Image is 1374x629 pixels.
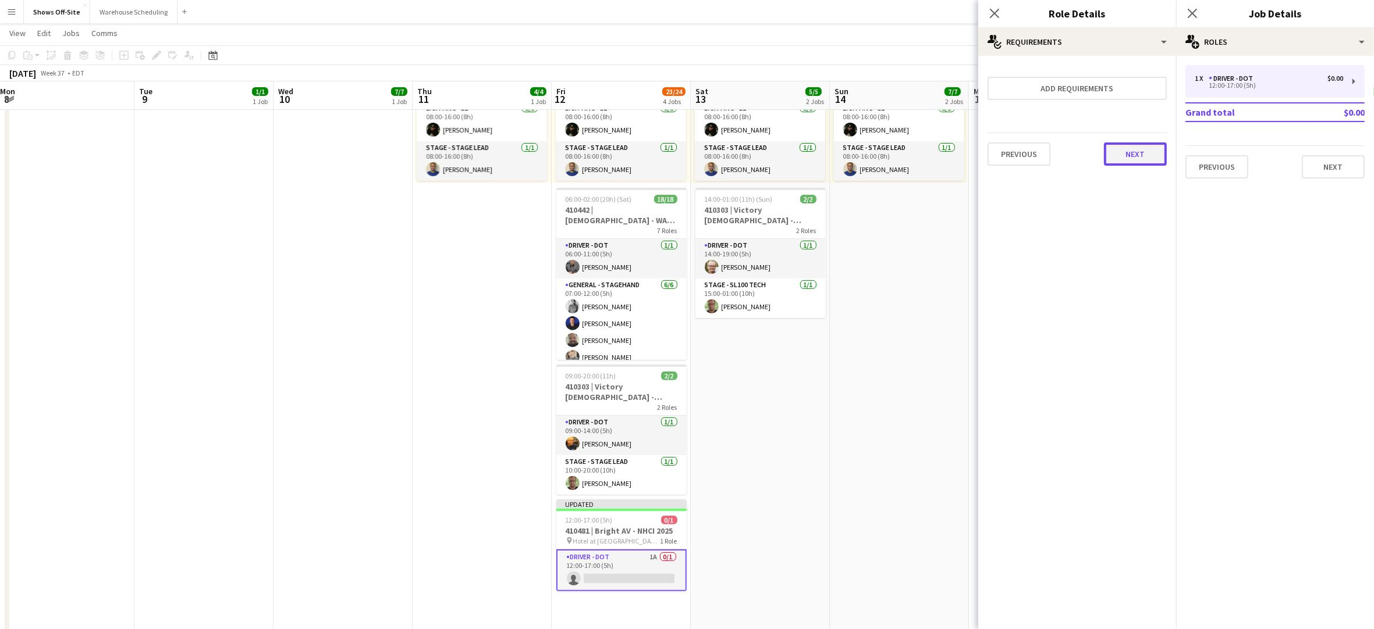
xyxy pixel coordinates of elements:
[555,92,566,106] span: 12
[806,97,824,106] div: 2 Jobs
[658,226,677,235] span: 7 Roles
[556,549,687,591] app-card-role: Driver - DOT1A0/112:00-17:00 (5h)
[556,499,687,591] app-job-card: Updated12:00-17:00 (5h)0/1410481 | Bright AV - NHCI 2025 Hotel at [GEOGRAPHIC_DATA]1 RoleDriver -...
[253,97,268,106] div: 1 Job
[137,92,152,106] span: 9
[1195,83,1343,88] div: 12:00-17:00 (5h)
[566,516,613,524] span: 12:00-17:00 (5h)
[988,77,1167,100] button: Add requirements
[392,97,407,106] div: 1 Job
[694,92,708,106] span: 13
[556,526,687,536] h3: 410481 | Bright AV - NHCI 2025
[661,516,677,524] span: 0/1
[556,499,687,509] div: Updated
[1104,142,1167,166] button: Next
[417,86,432,97] span: Thu
[695,278,826,318] app-card-role: Stage - SL100 Tech1/115:00-01:00 (10h)[PERSON_NAME]
[1185,155,1248,178] button: Previous
[695,205,826,226] h3: 410303 | Victory [DEMOGRAPHIC_DATA] - Volunteer Appreciation Event
[9,67,36,79] div: [DATE]
[972,92,989,106] span: 15
[1209,74,1258,83] div: Driver - DOT
[833,92,848,106] span: 14
[835,86,848,97] span: Sun
[695,86,708,97] span: Sat
[556,141,686,181] app-card-role: Stage - Stage Lead1/108:00-16:00 (8h)[PERSON_NAME]
[276,92,293,106] span: 10
[38,69,68,77] span: Week 37
[654,195,677,203] span: 18/18
[37,28,51,38] span: Edit
[556,455,687,495] app-card-role: Stage - Stage Lead1/110:00-20:00 (10h)[PERSON_NAME]
[72,69,84,77] div: EDT
[695,239,826,278] app-card-role: Driver - DOT1/114:00-19:00 (5h)[PERSON_NAME]
[662,87,686,96] span: 23/24
[91,28,118,38] span: Comms
[695,102,825,141] app-card-role: Lighting - L11/108:00-16:00 (8h)[PERSON_NAME]
[417,141,547,181] app-card-role: Stage - Stage Lead1/108:00-16:00 (8h)[PERSON_NAME]
[556,86,566,97] span: Fri
[566,195,632,203] span: 06:00-02:00 (20h) (Sat)
[834,102,964,141] app-card-role: Lighting - L11/108:00-16:00 (8h)[PERSON_NAME]
[139,86,152,97] span: Tue
[834,141,964,181] app-card-role: Stage - Stage Lead1/108:00-16:00 (8h)[PERSON_NAME]
[1302,155,1365,178] button: Next
[278,86,293,97] span: Wed
[417,102,547,141] app-card-role: Lighting - L11/108:00-16:00 (8h)[PERSON_NAME]
[5,26,30,41] a: View
[974,86,989,97] span: Mon
[1176,6,1374,21] h3: Job Details
[658,403,677,412] span: 2 Roles
[90,1,177,23] button: Warehouse Scheduling
[945,97,963,106] div: 2 Jobs
[1327,74,1343,83] div: $0.00
[58,26,84,41] a: Jobs
[62,28,80,38] span: Jobs
[988,142,1050,166] button: Previous
[556,102,686,141] app-card-role: Lighting - L11/108:00-16:00 (8h)[PERSON_NAME]
[556,205,687,226] h3: 410442 | [DEMOGRAPHIC_DATA] - WAVE College Ministry 2025
[1310,103,1365,121] td: $0.00
[531,97,546,106] div: 1 Job
[9,28,26,38] span: View
[556,278,687,402] app-card-role: General - Stagehand6/607:00-12:00 (5h)[PERSON_NAME][PERSON_NAME][PERSON_NAME][PERSON_NAME]
[695,141,825,181] app-card-role: Stage - Stage Lead1/108:00-16:00 (8h)[PERSON_NAME]
[573,537,661,545] span: Hotel at [GEOGRAPHIC_DATA]
[87,26,122,41] a: Comms
[24,1,90,23] button: Shows Off-Site
[556,188,687,360] app-job-card: 06:00-02:00 (20h) (Sat)18/18410442 | [DEMOGRAPHIC_DATA] - WAVE College Ministry 20257 RolesDriver...
[1195,74,1209,83] div: 1 x
[978,6,1176,21] h3: Role Details
[663,97,685,106] div: 4 Jobs
[391,87,407,96] span: 7/7
[705,195,773,203] span: 14:00-01:00 (11h) (Sun)
[530,87,546,96] span: 4/4
[695,188,826,318] app-job-card: 14:00-01:00 (11h) (Sun)2/2410303 | Victory [DEMOGRAPHIC_DATA] - Volunteer Appreciation Event2 Rol...
[556,239,687,278] app-card-role: Driver - DOT1/106:00-11:00 (5h)[PERSON_NAME]
[1176,28,1374,56] div: Roles
[661,371,677,380] span: 2/2
[661,537,677,545] span: 1 Role
[805,87,822,96] span: 5/5
[978,28,1176,56] div: Requirements
[416,92,432,106] span: 11
[945,87,961,96] span: 7/7
[800,195,816,203] span: 2/2
[566,371,616,380] span: 09:00-20:00 (11h)
[252,87,268,96] span: 1/1
[556,381,687,402] h3: 410303 | Victory [DEMOGRAPHIC_DATA] - Volunteer Appreciation Event
[33,26,55,41] a: Edit
[797,226,816,235] span: 2 Roles
[556,416,687,455] app-card-role: Driver - DOT1/109:00-14:00 (5h)[PERSON_NAME]
[556,364,687,495] app-job-card: 09:00-20:00 (11h)2/2410303 | Victory [DEMOGRAPHIC_DATA] - Volunteer Appreciation Event2 RolesDriv...
[1185,103,1310,121] td: Grand total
